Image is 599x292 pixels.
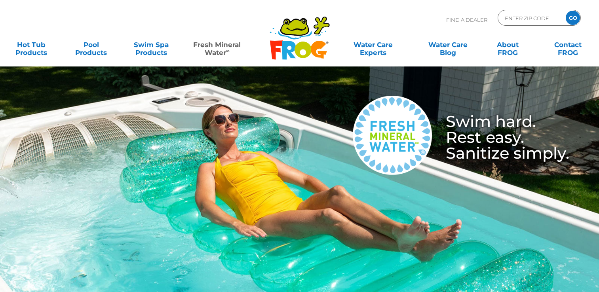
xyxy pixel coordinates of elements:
[446,10,487,30] p: Find A Dealer
[8,37,55,53] a: Hot TubProducts
[544,37,591,53] a: ContactFROG
[485,37,531,53] a: AboutFROG
[335,37,411,53] a: Water CareExperts
[128,37,175,53] a: Swim SpaProducts
[432,114,569,161] h3: Swim hard. Rest easy. Sanitize simply.
[424,37,471,53] a: Water CareBlog
[504,12,557,24] input: Zip Code Form
[68,37,115,53] a: PoolProducts
[188,37,246,53] a: Fresh MineralWater∞
[566,11,580,25] input: GO
[226,48,230,54] sup: ∞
